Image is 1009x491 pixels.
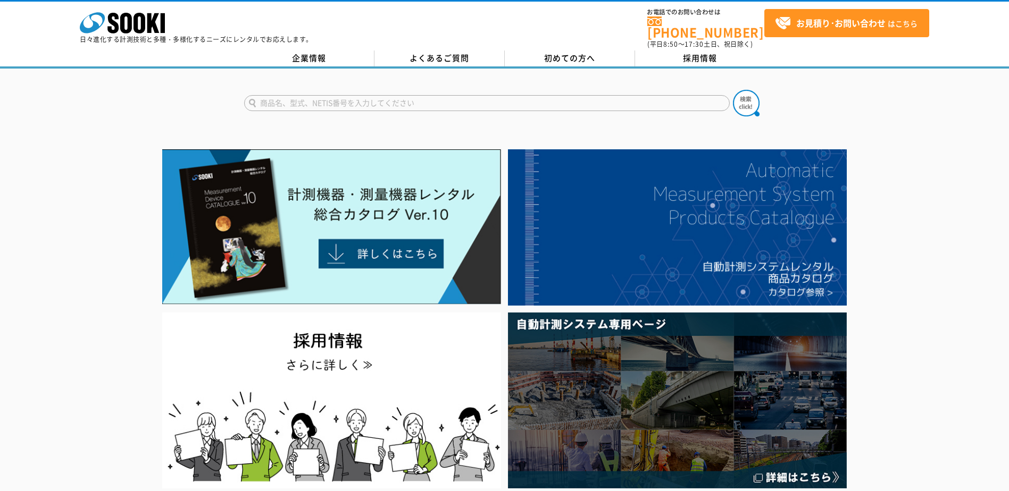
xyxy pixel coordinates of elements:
[733,90,760,116] img: btn_search.png
[244,95,730,111] input: 商品名、型式、NETIS番号を入力してください
[508,312,847,488] img: 自動計測システム専用ページ
[647,9,764,15] span: お電話でのお問い合わせは
[635,50,765,66] a: 採用情報
[80,36,313,43] p: 日々進化する計測技術と多種・多様化するニーズにレンタルでお応えします。
[663,39,678,49] span: 8:50
[544,52,595,64] span: 初めての方へ
[647,39,753,49] span: (平日 ～ 土日、祝日除く)
[685,39,704,49] span: 17:30
[162,149,501,304] img: Catalog Ver10
[162,312,501,488] img: SOOKI recruit
[505,50,635,66] a: 初めての方へ
[374,50,505,66] a: よくあるご質問
[796,16,886,29] strong: お見積り･お問い合わせ
[508,149,847,306] img: 自動計測システムカタログ
[244,50,374,66] a: 企業情報
[764,9,929,37] a: お見積り･お問い合わせはこちら
[775,15,918,31] span: はこちら
[647,16,764,38] a: [PHONE_NUMBER]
